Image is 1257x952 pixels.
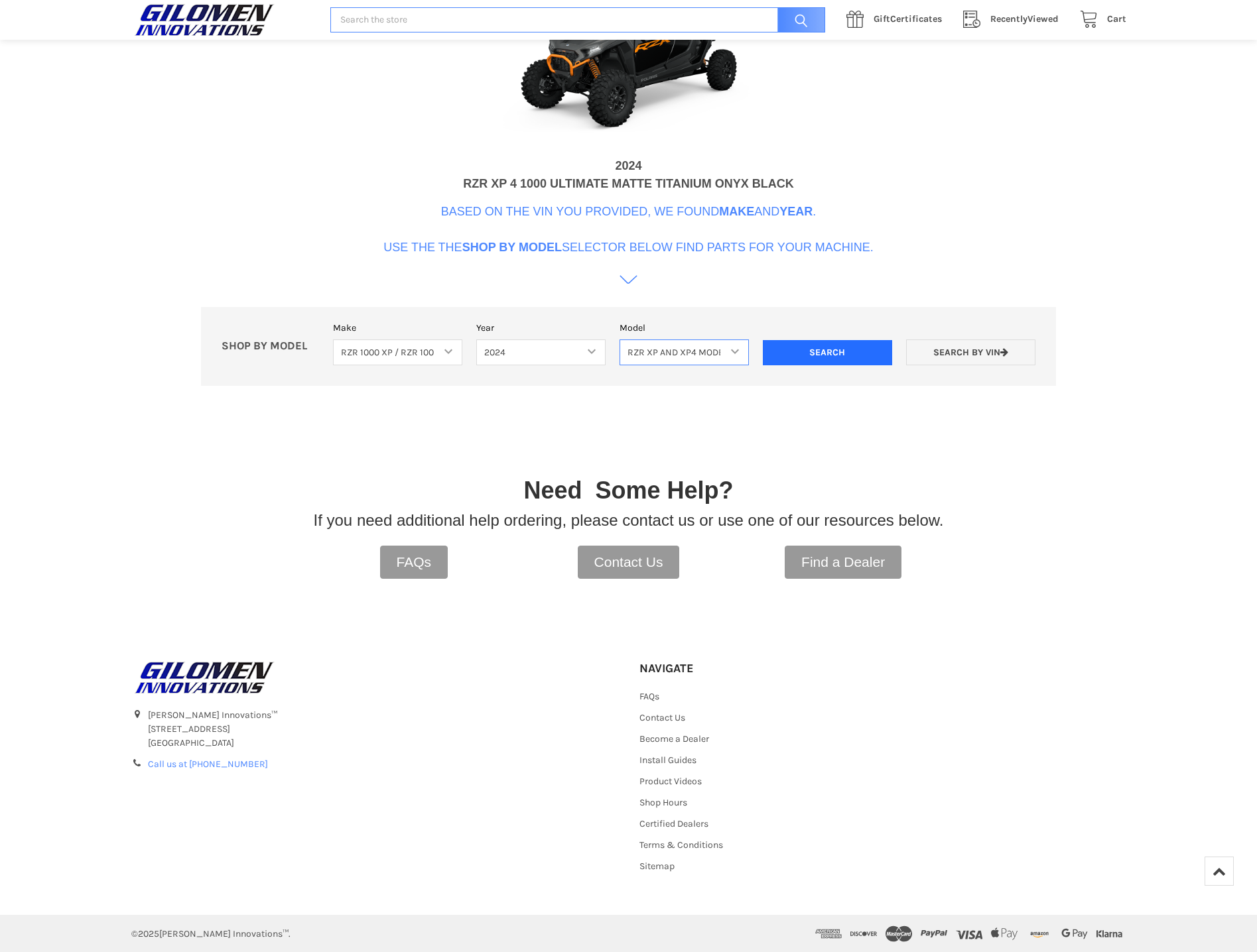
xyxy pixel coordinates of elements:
input: Search [763,340,892,365]
p: SHOP BY MODEL [215,339,326,353]
a: RecentlyViewed [956,11,1073,28]
div: 2024 [615,157,641,175]
input: Search the store [330,7,825,33]
a: GILOMEN INNOVATIONS [131,661,618,694]
input: Search [771,7,825,33]
label: Make [333,321,462,335]
img: GILOMEN INNOVATIONS [131,3,277,36]
span: 2025 [138,928,159,939]
a: Certified Dealers [639,818,708,829]
p: If you need additional help ordering, please contact us or use one of our resources below. [314,508,944,532]
span: Recently [990,13,1027,25]
span: Viewed [990,13,1059,25]
a: Sitemap [639,861,675,872]
a: GILOMEN INNOVATIONS [131,3,316,36]
a: Become a Dealer [639,733,709,744]
a: Search by VIN [906,339,1035,365]
a: GiftCertificates [839,11,956,28]
a: FAQs [639,691,659,702]
p: Based on the VIN you provided, we found and . Use the the selector below find parts for your mach... [383,203,874,257]
a: Shop Hours [639,797,687,808]
b: Shop By Model [462,241,562,254]
a: Cart [1073,11,1126,28]
a: Call us at [PHONE_NUMBER] [148,758,268,770]
a: Find a Dealer [785,546,901,579]
label: Model [620,321,749,335]
a: Contact Us [578,546,680,579]
img: GILOMEN INNOVATIONS [131,661,277,694]
a: Top of Page [1205,857,1234,886]
a: Terms & Conditions [639,839,723,851]
b: Year [779,205,813,218]
address: [PERSON_NAME] Innovations™ [STREET_ADDRESS] [GEOGRAPHIC_DATA] [148,708,618,750]
span: Certificates [874,13,942,25]
span: Cart [1107,13,1126,25]
p: © [PERSON_NAME] Innovations™. [131,927,291,941]
a: Install Guides [639,754,696,766]
div: RZR XP 4 1000 ULTIMATE MATTE TITANIUM ONYX BLACK [463,175,793,193]
label: Year [476,321,606,335]
a: Product Videos [639,776,702,787]
span: Gift [874,13,890,25]
a: FAQs [380,546,448,579]
h5: Navigate [639,661,787,676]
a: Contact Us [639,712,685,723]
p: Need Some Help? [523,473,733,508]
b: Make [719,205,754,218]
